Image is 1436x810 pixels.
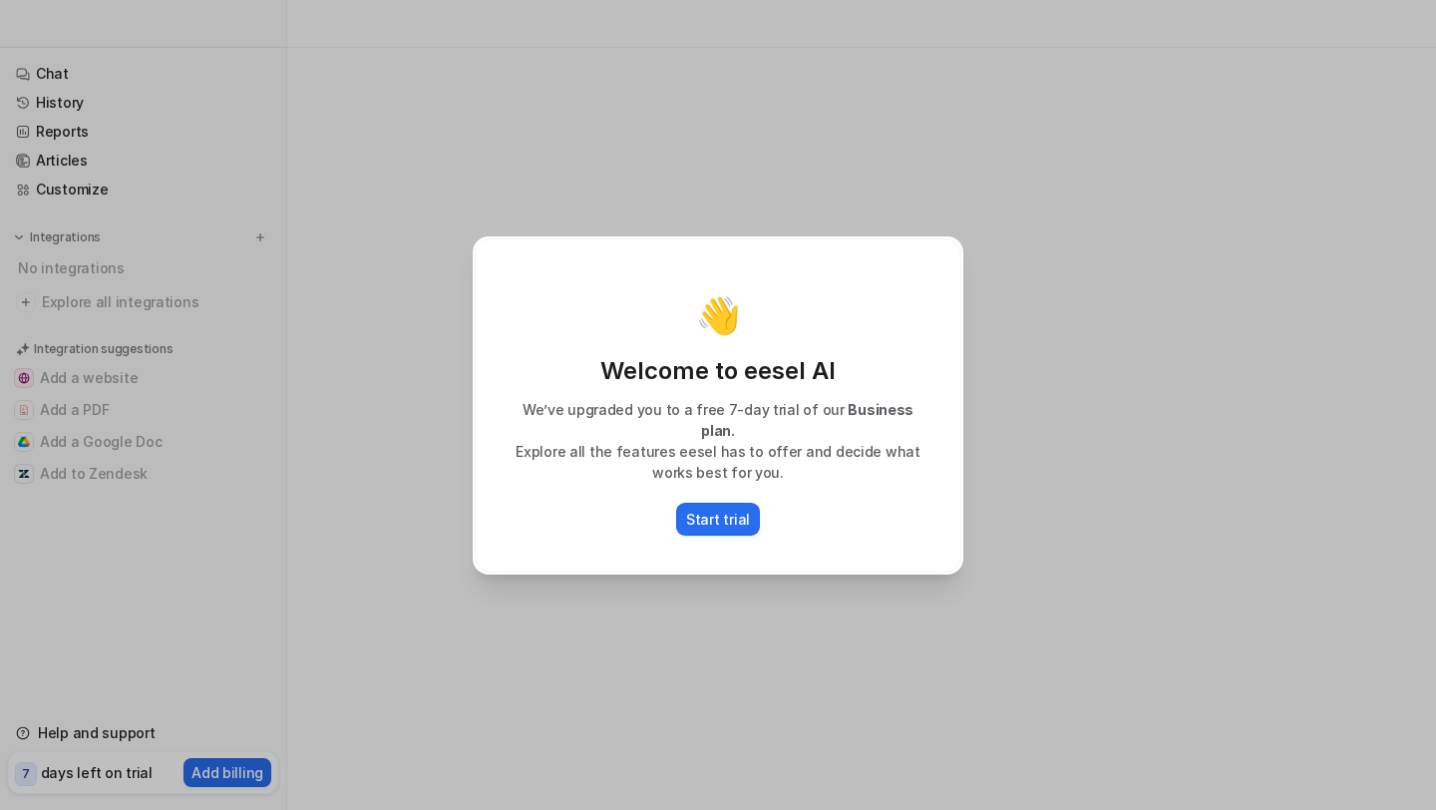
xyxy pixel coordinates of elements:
p: We’ve upgraded you to a free 7-day trial of our [496,399,940,441]
p: 👋 [696,295,741,335]
p: Welcome to eesel AI [496,355,940,387]
p: Start trial [686,509,750,530]
p: Explore all the features eesel has to offer and decide what works best for you. [496,441,940,483]
button: Start trial [676,503,760,536]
